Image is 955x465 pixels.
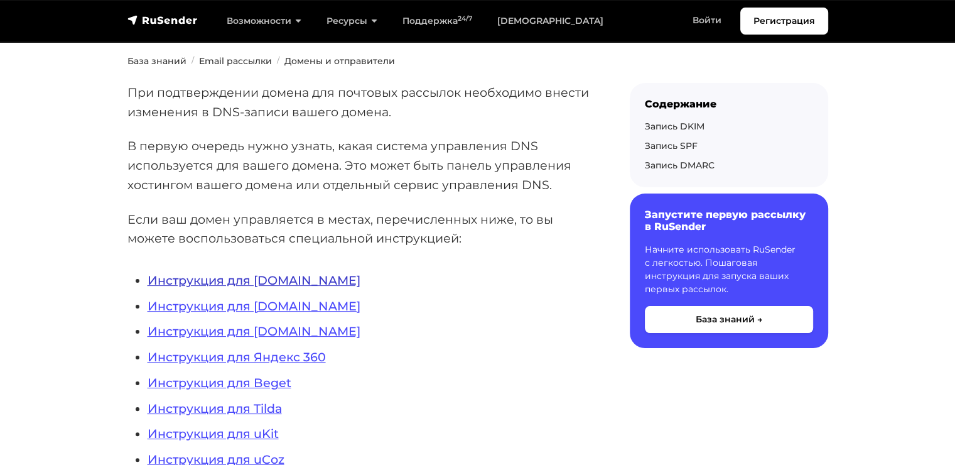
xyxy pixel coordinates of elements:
sup: 24/7 [458,14,472,23]
p: Если ваш домен управляется в местах, перечисленных ниже, то вы можете воспользоваться специальной... [127,210,590,248]
a: Поддержка24/7 [390,8,485,34]
a: Запись SPF [645,140,698,151]
h6: Запустите первую рассылку в RuSender [645,209,813,232]
a: Запись DMARC [645,160,715,171]
a: Email рассылки [199,55,272,67]
a: Инструкция для Tilda [148,401,282,416]
a: Инструкция для [DOMAIN_NAME] [148,324,360,339]
nav: breadcrumb [120,55,836,68]
a: Домены и отправители [284,55,395,67]
a: Войти [680,8,734,33]
p: Начните использовать RuSender с легкостью. Пошаговая инструкция для запуска ваших первых рассылок. [645,243,813,296]
p: В первую очередь нужно узнать, какая система управления DNS используется для вашего домена. Это м... [127,136,590,194]
img: RuSender [127,14,198,26]
a: Инструкция для Beget [148,375,291,390]
div: Содержание [645,98,813,110]
a: [DEMOGRAPHIC_DATA] [485,8,616,34]
a: Инструкция для [DOMAIN_NAME] [148,298,360,314]
button: База знаний → [645,306,813,333]
a: Ресурсы [314,8,390,34]
a: Запустите первую рассылку в RuSender Начните использовать RuSender с легкостью. Пошаговая инструк... [630,194,828,347]
a: Регистрация [740,8,828,35]
a: Запись DKIM [645,121,704,132]
a: Инструкция для [DOMAIN_NAME] [148,273,360,288]
a: Возможности [214,8,314,34]
p: При подтверждении домена для почтовых рассылок необходимо внести изменения в DNS-записи вашего до... [127,83,590,121]
a: Инструкция для uKit [148,426,279,441]
a: Инструкция для Яндекс 360 [148,349,326,364]
a: База знаний [127,55,186,67]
